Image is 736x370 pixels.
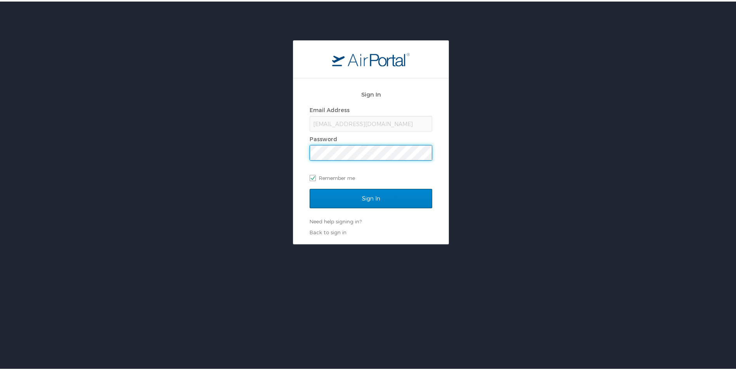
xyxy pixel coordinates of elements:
a: Need help signing in? [310,217,362,223]
label: Email Address [310,105,350,112]
label: Password [310,134,337,141]
img: logo [332,51,410,65]
a: Back to sign in [310,228,346,234]
h2: Sign In [310,88,432,97]
input: Sign In [310,187,432,207]
label: Remember me [310,171,432,182]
